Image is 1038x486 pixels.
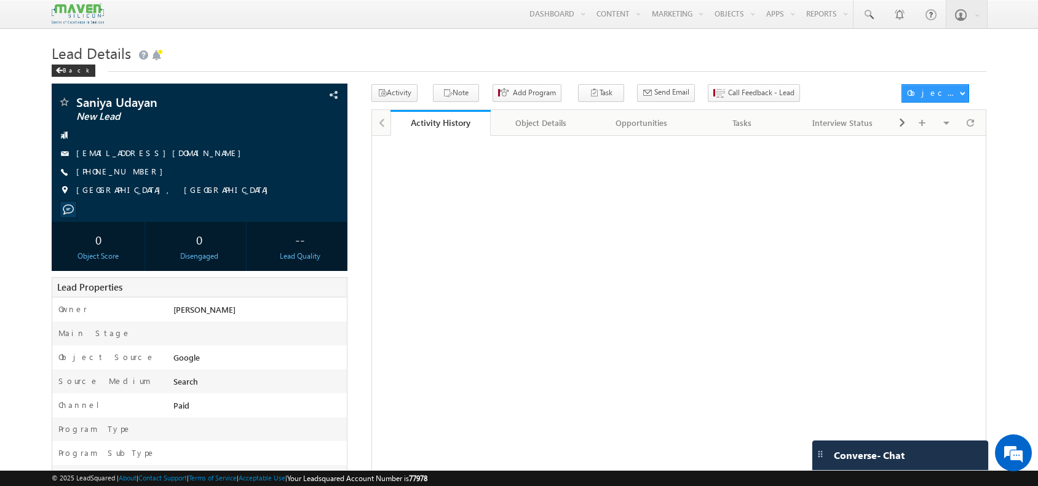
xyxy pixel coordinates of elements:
a: Activity History [390,110,491,136]
a: Tasks [692,110,793,136]
label: Main Stage [58,327,131,339]
span: Add Program [513,87,556,98]
div: Disengaged [156,251,243,262]
div: Interview Status [802,116,882,130]
span: Lead Details [52,43,131,63]
label: Source Medium [58,375,151,386]
button: Object Actions [901,84,969,103]
label: Owner [58,304,87,315]
div: Object Details [501,116,580,130]
span: 77978 [409,474,427,483]
label: Channel [58,399,109,410]
a: Back [52,64,101,74]
div: Tasks [702,116,782,130]
div: Lead Quality [257,251,344,262]
div: Search [170,375,347,393]
div: Activity History [400,117,482,128]
div: Object Score [55,251,141,262]
div: 0 [156,228,243,251]
div: Back [52,65,95,77]
span: © 2025 LeadSquared | | | | | [52,472,427,484]
span: [GEOGRAPHIC_DATA], [GEOGRAPHIC_DATA] [76,184,274,197]
button: Add Program [493,84,561,102]
span: Your Leadsquared Account Number is [287,474,427,483]
label: Object Source [58,351,155,363]
div: Opportunities [601,116,681,130]
div: 0 [55,228,141,251]
label: Program SubType [58,447,156,458]
span: [PERSON_NAME] [173,304,236,315]
button: Note [433,84,479,102]
a: Object Details [491,110,592,136]
div: Object Actions [907,87,959,98]
div: -- [257,228,344,251]
span: Converse - Chat [834,450,905,461]
a: Acceptable Use [239,474,285,482]
a: Terms of Service [189,474,237,482]
img: carter-drag [815,449,825,459]
a: [EMAIL_ADDRESS][DOMAIN_NAME] [76,147,247,158]
button: Task [578,84,624,102]
span: Call Feedback - Lead [728,87,794,98]
span: Saniya Udayan [76,96,260,108]
div: Google [170,351,347,369]
img: Custom Logo [52,3,103,25]
span: [PHONE_NUMBER] [76,166,169,178]
button: Activity [371,84,418,102]
button: Send Email [637,84,695,102]
a: Contact Support [138,474,187,482]
span: New Lead [76,111,260,123]
label: Program Type [58,423,132,434]
a: About [119,474,137,482]
button: Call Feedback - Lead [708,84,800,102]
div: Paid [170,399,347,417]
a: Interview Status [793,110,893,136]
a: Opportunities [592,110,692,136]
span: Lead Properties [57,281,122,293]
span: Send Email [654,87,689,98]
